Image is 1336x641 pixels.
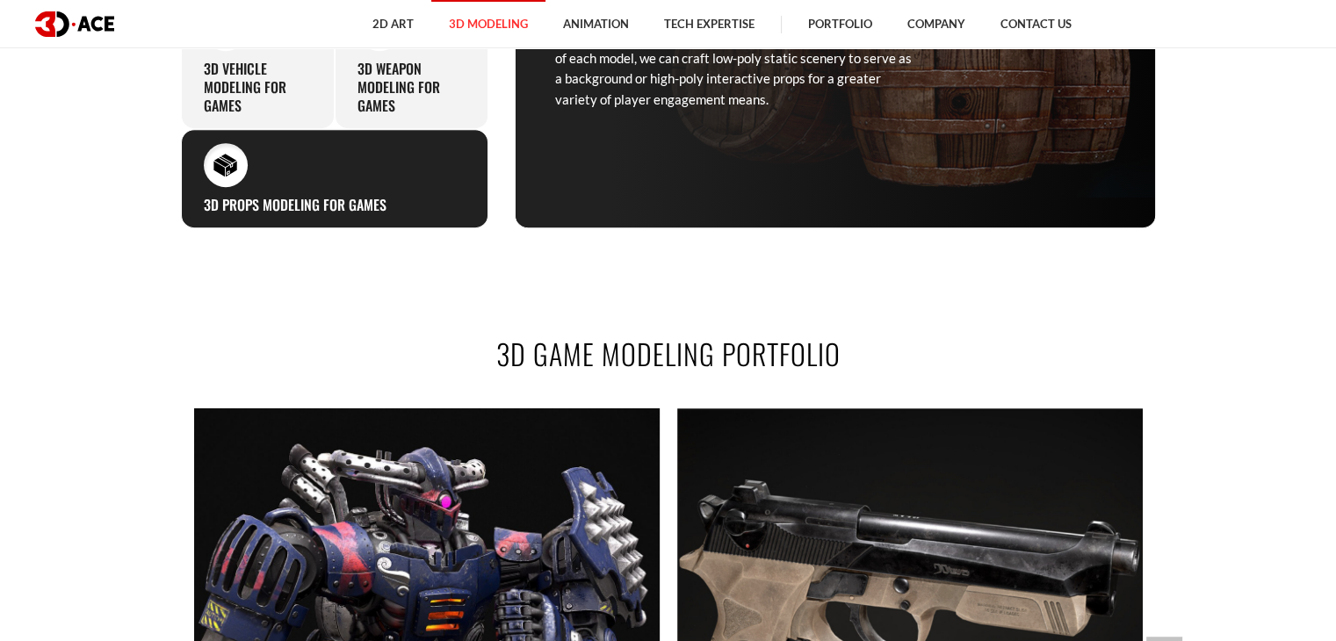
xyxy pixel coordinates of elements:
[204,196,386,214] h3: 3D Props Modeling for Games
[357,60,466,114] h3: 3D Weapon Modeling for Games
[35,11,114,37] img: logo dark
[181,334,1156,373] h2: 3D GAME MODELING PORTFOLIO
[204,60,312,114] h3: 3D Vehicle Modeling for Games
[213,153,237,176] img: 3D Props Modeling for Games
[555,7,915,110] p: While modeling game environments, we pay special attention to props because we trust in detail. D...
